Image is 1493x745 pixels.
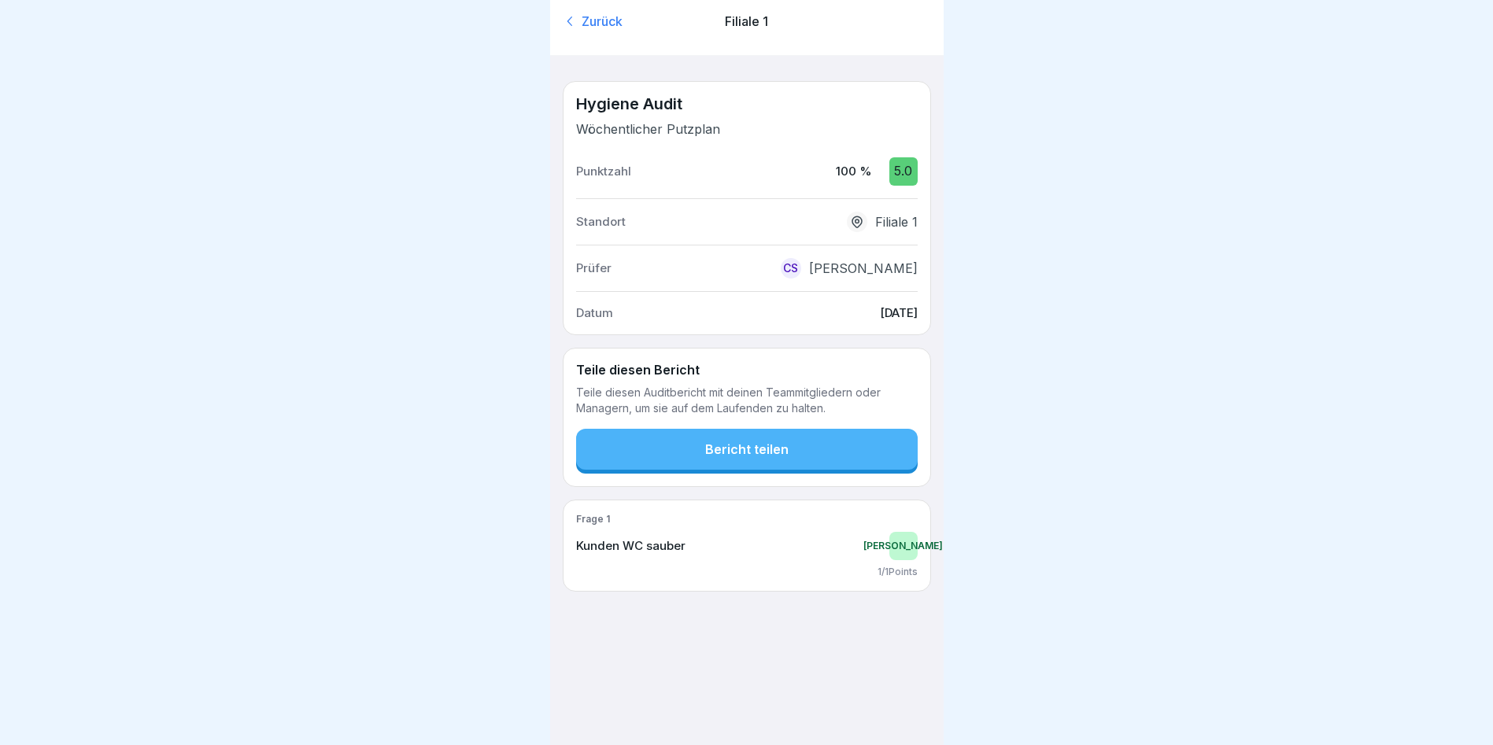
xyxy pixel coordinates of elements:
[576,304,613,322] p: Datum
[576,260,612,277] p: Prüfer
[576,94,918,113] h1: Hygiene Audit
[836,163,872,180] p: 100 %
[576,213,626,231] p: Standort
[878,566,918,577] p: 1 / 1 Points
[576,120,918,138] p: Wöchentlicher Putzplan
[880,304,918,322] p: [DATE]
[576,385,918,415] p: Teile diesen Auditbericht mit deinen Teammitgliedern oder Managern, um sie auf dem Laufenden zu h...
[781,258,801,278] div: CS
[563,13,680,30] a: Zurück
[809,259,918,278] p: [PERSON_NAME]
[705,442,789,456] div: Bericht teilen
[576,163,631,180] p: Punktzahl
[576,513,918,526] p: Frage 1
[576,361,918,378] h2: Teile diesen Bericht
[576,539,686,553] p: Kunden WC sauber
[889,157,918,186] div: 5.0
[688,13,805,30] p: Filiale 1
[889,532,918,560] div: [PERSON_NAME]
[576,429,918,470] button: Bericht teilen
[875,212,918,231] p: Filiale 1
